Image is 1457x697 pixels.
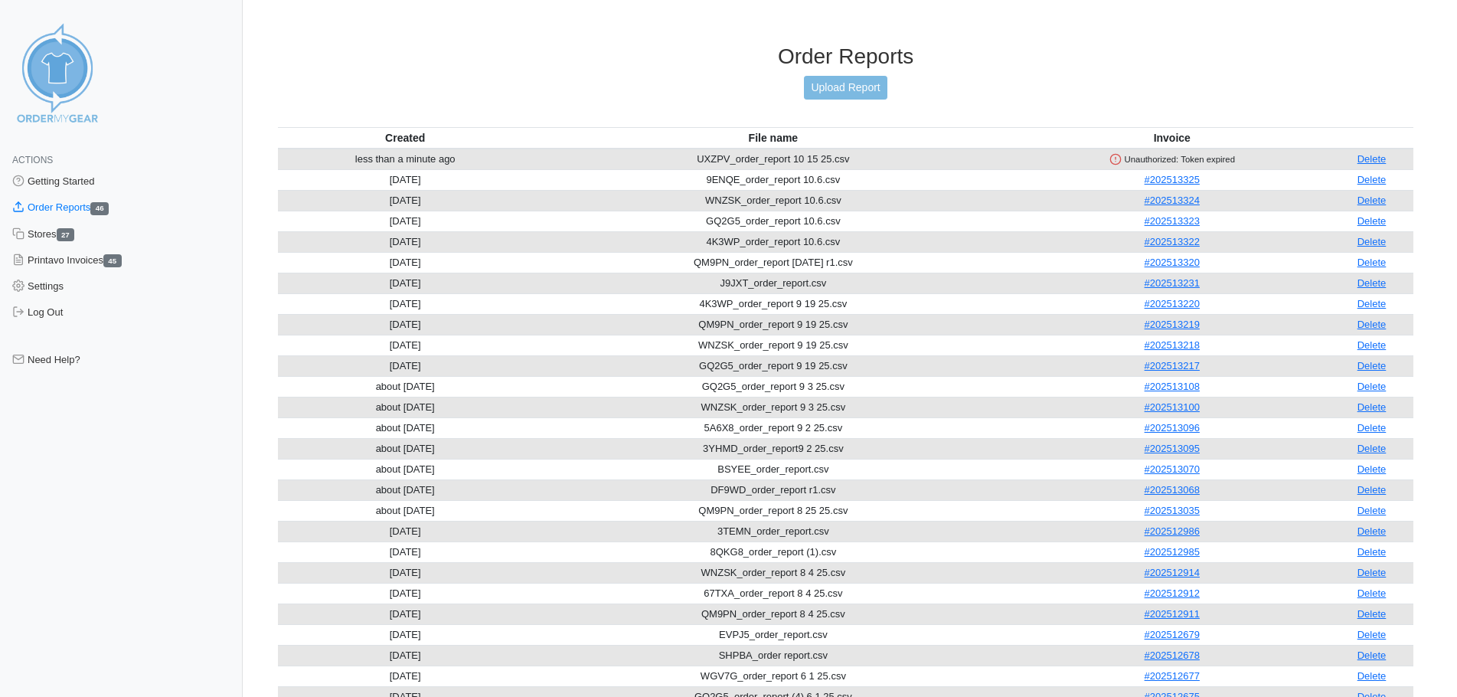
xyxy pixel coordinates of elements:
a: #202513217 [1145,360,1200,371]
a: Delete [1357,153,1387,165]
a: #202512677 [1145,670,1200,682]
a: Delete [1357,650,1387,661]
td: QM9PN_order_report 8 25 25.csv [532,500,1014,521]
a: Delete [1357,257,1387,268]
td: about [DATE] [278,479,532,500]
a: Delete [1357,443,1387,454]
td: UXZPV_order_report 10 15 25.csv [532,149,1014,170]
td: WGV7G_order_report 6 1 25.csv [532,666,1014,686]
td: 9ENQE_order_report 10.6.csv [532,169,1014,190]
a: Delete [1357,670,1387,682]
a: #202513218 [1145,339,1200,351]
td: DF9WD_order_report r1.csv [532,479,1014,500]
td: 3TEMN_order_report.csv [532,521,1014,542]
a: #202513035 [1145,505,1200,516]
a: #202512911 [1145,608,1200,620]
a: Delete [1357,463,1387,475]
td: about [DATE] [278,417,532,438]
a: Delete [1357,215,1387,227]
td: SHPBA_order report.csv [532,645,1014,666]
td: [DATE] [278,521,532,542]
td: [DATE] [278,645,532,666]
a: #202513322 [1145,236,1200,247]
td: about [DATE] [278,397,532,417]
a: Delete [1357,422,1387,434]
a: Delete [1357,319,1387,330]
a: Delete [1357,629,1387,640]
td: WNZSK_order_report 10.6.csv [532,190,1014,211]
td: GQ2G5_order_report 9 3 25.csv [532,376,1014,397]
a: Delete [1357,277,1387,289]
span: 45 [103,254,122,267]
a: #202513068 [1145,484,1200,496]
span: 46 [90,202,109,215]
a: Delete [1357,360,1387,371]
td: [DATE] [278,562,532,583]
td: 4K3WP_order_report 9 19 25.csv [532,293,1014,314]
td: [DATE] [278,542,532,562]
a: #202513096 [1145,422,1200,434]
td: WNZSK_order_report 9 19 25.csv [532,335,1014,355]
td: [DATE] [278,211,532,231]
a: Delete [1357,587,1387,599]
td: about [DATE] [278,376,532,397]
th: File name [532,127,1014,149]
a: #202512679 [1145,629,1200,640]
td: WNZSK_order_report 9 3 25.csv [532,397,1014,417]
a: #202512678 [1145,650,1200,661]
td: [DATE] [278,355,532,376]
td: J9JXT_order_report.csv [532,273,1014,293]
a: #202513100 [1145,401,1200,413]
a: #202512912 [1145,587,1200,599]
td: 4K3WP_order_report 10.6.csv [532,231,1014,252]
a: #202513219 [1145,319,1200,330]
a: Delete [1357,567,1387,578]
a: Delete [1357,608,1387,620]
td: [DATE] [278,252,532,273]
a: #202513324 [1145,195,1200,206]
td: less than a minute ago [278,149,532,170]
td: [DATE] [278,666,532,686]
a: #202513320 [1145,257,1200,268]
a: #202513325 [1145,174,1200,185]
a: Delete [1357,546,1387,558]
span: Actions [12,155,53,165]
h3: Order Reports [278,44,1413,70]
a: Upload Report [804,76,887,100]
td: about [DATE] [278,438,532,459]
td: QM9PN_order_report 8 4 25.csv [532,604,1014,624]
td: [DATE] [278,231,532,252]
td: QM9PN_order_report 9 19 25.csv [532,314,1014,335]
a: #202512985 [1145,546,1200,558]
th: Invoice [1014,127,1330,149]
a: Delete [1357,401,1387,413]
a: #202513323 [1145,215,1200,227]
td: 3YHMD_order_report9 2 25.csv [532,438,1014,459]
td: EVPJ5_order_report.csv [532,624,1014,645]
td: BSYEE_order_report.csv [532,459,1014,479]
td: 5A6X8_order_report 9 2 25.csv [532,417,1014,438]
td: 8QKG8_order_report (1).csv [532,542,1014,562]
td: GQ2G5_order_report 10.6.csv [532,211,1014,231]
td: QM9PN_order_report [DATE] r1.csv [532,252,1014,273]
td: 67TXA_order_report 8 4 25.csv [532,583,1014,604]
a: Delete [1357,505,1387,516]
td: [DATE] [278,273,532,293]
td: [DATE] [278,314,532,335]
a: Delete [1357,298,1387,309]
a: #202513070 [1145,463,1200,475]
a: #202513095 [1145,443,1200,454]
div: Unauthorized: Token expired [1018,152,1327,166]
a: Delete [1357,236,1387,247]
a: #202513231 [1145,277,1200,289]
td: WNZSK_order_report 8 4 25.csv [532,562,1014,583]
a: Delete [1357,381,1387,392]
a: #202513108 [1145,381,1200,392]
a: #202512986 [1145,525,1200,537]
a: #202512914 [1145,567,1200,578]
a: Delete [1357,195,1387,206]
td: [DATE] [278,583,532,604]
td: [DATE] [278,335,532,355]
span: 27 [57,228,75,241]
td: [DATE] [278,190,532,211]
